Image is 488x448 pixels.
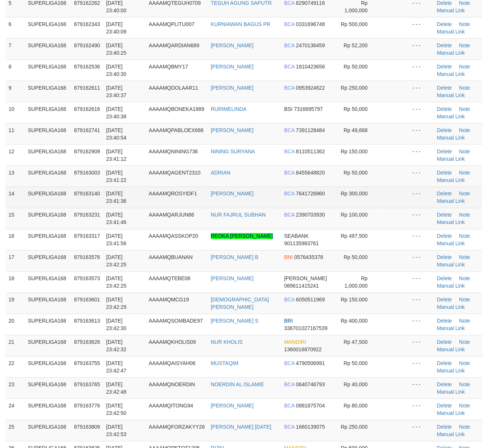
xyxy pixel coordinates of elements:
a: Delete [437,85,452,91]
a: NOERDIN AL ISLAMIE [211,382,264,388]
a: Manual Link [437,220,465,225]
td: SUPERLIGA168 [25,229,71,250]
a: Note [459,212,471,218]
span: Copy 901135983761 to clipboard [284,241,319,247]
a: Manual Link [437,304,465,310]
a: Delete [437,424,452,430]
span: [DATE] 23:41:46 [106,212,127,225]
a: NUR KHOLIS [211,339,243,345]
td: SUPERLIGA168 [25,17,71,38]
a: Note [459,170,471,176]
a: NINING SURYANA [211,148,255,154]
a: Manual Link [437,156,465,162]
span: AAAAMQMCG19 [149,297,189,303]
a: Delete [437,127,452,133]
td: 14 [6,187,25,208]
td: SUPERLIGA168 [25,81,71,102]
span: [DATE] 23:42:32 [106,339,127,353]
td: 19 [6,293,25,314]
td: 8 [6,60,25,81]
span: Copy 0953924622 to clipboard [296,85,325,91]
a: RURIMELINDA [211,106,247,112]
a: [PERSON_NAME] S [211,318,258,324]
span: AAAAMQFORZAKYY26 [149,424,205,430]
a: Note [459,382,471,388]
span: AAAAMQARDIAN689 [149,42,199,48]
a: Delete [437,191,452,197]
a: Delete [437,148,452,154]
span: Copy 2390703930 to clipboard [296,212,325,218]
a: Manual Link [437,241,465,247]
span: Rp 50,000 [344,255,368,260]
span: Copy 8110511362 to clipboard [296,148,325,154]
span: 879163317 [74,233,100,239]
span: [PERSON_NAME] [284,276,327,282]
a: Delete [437,297,452,303]
span: Copy 4790506991 to clipboard [296,361,325,367]
a: Note [459,127,471,133]
span: 879163776 [74,403,100,409]
span: [DATE] 23:42:25 [106,255,127,268]
a: KURNIAWAN BAGUS PR [211,21,271,27]
span: BCA [284,42,295,48]
span: 879163626 [74,339,100,345]
span: Copy 336701027167539 to clipboard [284,326,328,332]
span: 879162909 [74,148,100,154]
span: BCA [284,403,295,409]
td: - - - [410,60,434,81]
span: Rp 497,500 [341,233,368,239]
span: AAAAMQDOLAAR11 [149,85,198,91]
td: SUPERLIGA168 [25,166,71,187]
a: Note [459,255,471,260]
span: AAAAMQSOMBADE97 [149,318,203,324]
span: BCA [284,148,295,154]
td: - - - [410,187,434,208]
td: SUPERLIGA168 [25,38,71,60]
a: Delete [437,42,452,48]
td: 18 [6,272,25,293]
td: - - - [410,229,434,250]
a: Delete [437,106,452,112]
span: 879162343 [74,21,100,27]
a: Note [459,424,471,430]
span: AAAAMQITONG94 [149,403,193,409]
a: Delete [437,233,452,239]
td: 10 [6,102,25,123]
td: SUPERLIGA168 [25,250,71,272]
span: BSI [284,106,293,112]
span: BCA [284,424,295,430]
span: BNI [284,255,293,260]
td: 21 [6,335,25,356]
span: Rp 100,000 [341,212,368,218]
td: 23 [6,378,25,399]
a: Note [459,64,471,70]
span: Copy 1660139075 to clipboard [296,424,325,430]
span: [DATE] 23:40:37 [106,85,127,98]
span: AAAAMQAISYAH06 [149,361,196,367]
a: [DEMOGRAPHIC_DATA][PERSON_NAME] [211,297,269,310]
a: Manual Link [437,198,465,204]
span: Rp 49,668 [344,127,368,133]
a: Note [459,42,471,48]
span: 879163003 [74,170,100,176]
a: Delete [437,403,452,409]
span: 879163140 [74,191,100,197]
td: SUPERLIGA168 [25,399,71,420]
a: Delete [437,318,452,324]
a: Delete [437,21,452,27]
a: [PERSON_NAME] [211,403,254,409]
a: Delete [437,212,452,218]
span: AAAAMQBMY17 [149,64,188,70]
span: [DATE] 23:42:30 [106,318,127,332]
a: Delete [437,361,452,367]
span: [DATE] 23:40:09 [106,21,127,35]
span: Rp 150,000 [341,148,368,154]
td: 15 [6,208,25,229]
a: [PERSON_NAME] [211,85,254,91]
span: MANDIRI [284,339,306,345]
a: Manual Link [437,71,465,77]
span: Copy 7391128484 to clipboard [296,127,325,133]
a: Delete [437,64,452,70]
span: Rp 52,200 [344,42,368,48]
a: Manual Link [437,92,465,98]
